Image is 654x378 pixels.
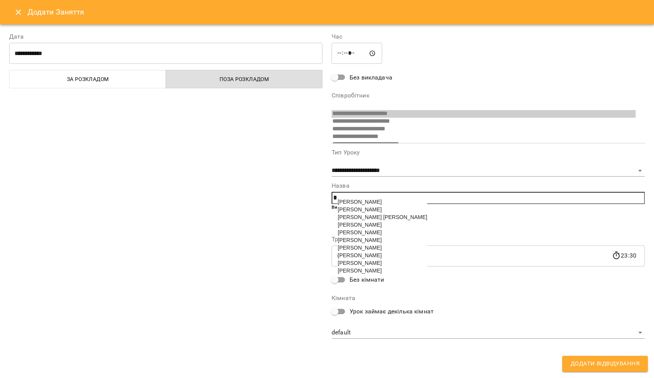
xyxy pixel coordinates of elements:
[347,211,645,219] li: Додати клієнта через @ або +
[338,245,382,251] span: [PERSON_NAME]
[350,275,384,284] span: Без кімнати
[562,356,648,372] button: Додати Відвідування
[338,222,382,228] span: [PERSON_NAME]
[332,34,645,40] label: Час
[347,219,645,226] li: Додати всіх клієнтів з тегом #
[332,149,645,156] label: Тип Уроку
[338,229,382,235] span: [PERSON_NAME]
[338,237,382,243] span: [PERSON_NAME]
[9,3,28,21] button: Close
[338,260,382,266] span: [PERSON_NAME]
[338,206,382,213] span: [PERSON_NAME]
[9,70,166,88] button: За розкладом
[338,199,382,205] span: [PERSON_NAME]
[350,73,392,82] span: Без викладача
[332,295,645,301] label: Кімната
[14,75,161,84] span: За розкладом
[338,214,427,220] span: [PERSON_NAME] [PERSON_NAME]
[571,359,639,369] span: Додати Відвідування
[332,183,645,189] label: Назва
[332,204,404,210] b: Використовуйте @ + або # щоб
[9,34,322,40] label: Дата
[332,236,645,242] label: Тривалість уроку(в хвилинах)
[338,268,382,274] span: [PERSON_NAME]
[166,70,322,88] button: Поза розкладом
[338,252,382,258] span: [PERSON_NAME]
[171,75,318,84] span: Поза розкладом
[350,307,434,316] span: Урок займає декілька кімнат
[28,6,645,18] h6: Додати Заняття
[332,327,645,339] div: default
[332,92,645,99] label: Співробітник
